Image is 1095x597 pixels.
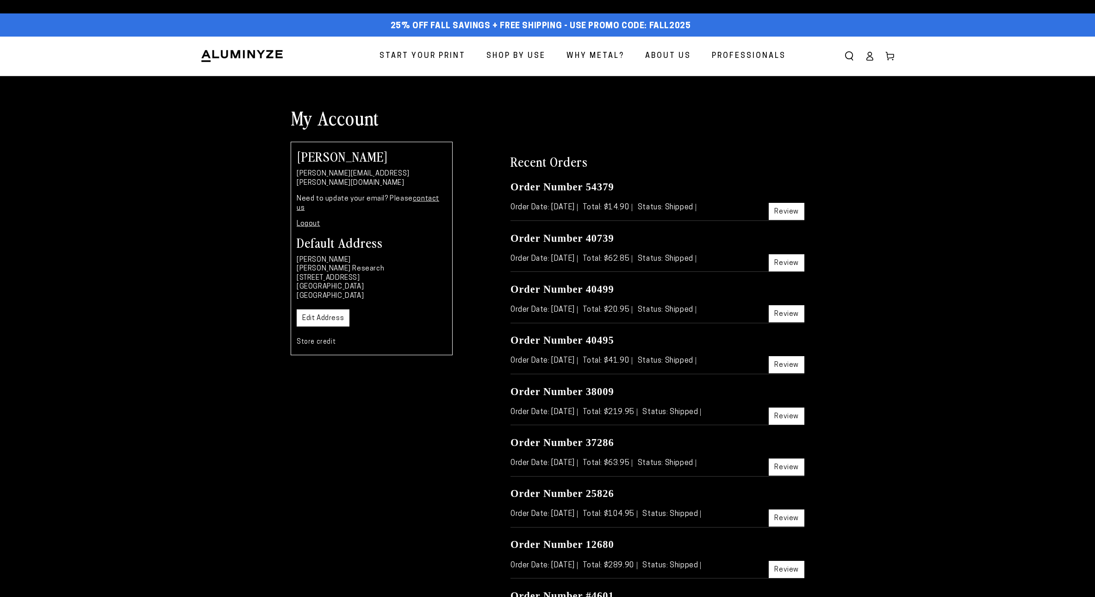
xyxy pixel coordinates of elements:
[642,510,701,518] span: Status: Shipped
[769,203,804,220] a: Review
[583,510,637,518] span: Total: $104.95
[297,170,447,188] p: [PERSON_NAME][EMAIL_ADDRESS][PERSON_NAME][DOMAIN_NAME]
[510,408,578,416] span: Order Date: [DATE]
[769,254,804,271] a: Review
[769,356,804,373] a: Review
[297,309,349,327] a: Edit Address
[566,50,624,63] span: Why Metal?
[638,357,696,364] span: Status: Shipped
[769,459,804,476] a: Review
[510,562,578,569] span: Order Date: [DATE]
[297,195,447,213] p: Need to update your email? Please
[583,306,632,314] span: Total: $20.95
[510,386,614,397] a: Order Number 38009
[510,539,614,550] a: Order Number 12680
[297,339,336,346] a: Store credit
[642,408,701,416] span: Status: Shipped
[510,306,578,314] span: Order Date: [DATE]
[510,255,578,263] span: Order Date: [DATE]
[510,357,578,364] span: Order Date: [DATE]
[769,509,804,527] a: Review
[373,44,473,69] a: Start Your Print
[510,283,614,295] a: Order Number 40499
[638,306,696,314] span: Status: Shipped
[839,46,859,66] summary: Search our site
[769,408,804,425] a: Review
[583,357,632,364] span: Total: $41.90
[638,459,696,467] span: Status: Shipped
[642,562,701,569] span: Status: Shipped
[297,195,439,212] a: contact us
[510,153,804,170] h2: Recent Orders
[510,437,614,448] a: Order Number 37286
[486,50,546,63] span: Shop By Use
[705,44,793,69] a: Professionals
[297,256,447,301] p: [PERSON_NAME] [PERSON_NAME] Research [STREET_ADDRESS] [GEOGRAPHIC_DATA] [GEOGRAPHIC_DATA]
[583,204,632,211] span: Total: $14.90
[560,44,631,69] a: Why Metal?
[479,44,553,69] a: Shop By Use
[638,204,696,211] span: Status: Shipped
[583,255,632,263] span: Total: $62.85
[645,50,691,63] span: About Us
[583,408,637,416] span: Total: $219.95
[712,50,786,63] span: Professionals
[510,233,614,244] a: Order Number 40739
[583,459,632,467] span: Total: $63.95
[200,49,284,63] img: Aluminyze
[769,561,804,578] a: Review
[510,181,614,193] a: Order Number 54379
[510,488,614,499] a: Order Number 25826
[583,562,637,569] span: Total: $289.90
[297,220,320,227] a: Logout
[297,150,447,163] h2: [PERSON_NAME]
[510,204,578,211] span: Order Date: [DATE]
[380,50,466,63] span: Start Your Print
[510,334,614,346] a: Order Number 40495
[510,510,578,518] span: Order Date: [DATE]
[638,44,698,69] a: About Us
[291,106,804,130] h1: My Account
[510,459,578,467] span: Order Date: [DATE]
[769,305,804,322] a: Review
[638,255,696,263] span: Status: Shipped
[297,236,447,249] h3: Default Address
[391,21,691,31] span: 25% off FALL Savings + Free Shipping - Use Promo Code: FALL2025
